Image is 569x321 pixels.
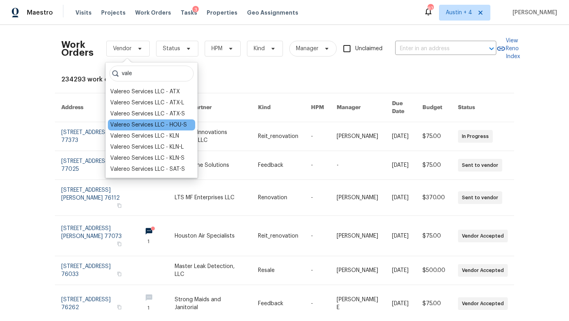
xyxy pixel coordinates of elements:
td: Feedback [252,151,305,180]
td: Renovation [252,180,305,216]
td: - [305,216,330,256]
div: Valereo Services LLC - SAT-S [110,165,185,173]
span: Manager [296,45,318,53]
th: Manager [330,93,385,122]
div: Valereo Services LLC - ATX-L [110,99,184,107]
button: Copy Address [116,304,123,311]
td: - [330,151,385,180]
td: [PERSON_NAME] [330,122,385,151]
td: Houston Air Specialists [168,216,252,256]
button: Copy Address [116,240,123,247]
a: View Reno Index [496,37,520,60]
td: - [305,180,330,216]
span: Maestro [27,9,53,17]
div: Valereo Services LLC - ATX-S [110,110,185,118]
input: Enter in an address [395,43,474,55]
th: Address [55,93,129,122]
button: Open [486,43,497,54]
td: - [305,256,330,285]
td: [PERSON_NAME] [330,256,385,285]
div: 97 [428,5,433,13]
div: Valereo Services LLC - HOU-S [110,121,187,129]
span: Visits [75,9,92,17]
span: Status [163,45,180,53]
h2: Work Orders [61,41,94,57]
td: Surface Innovations Services LLC [168,122,252,151]
th: HPM [305,93,330,122]
th: Kind [252,93,305,122]
div: Valereo Services LLC - KLN-S [110,154,185,162]
th: Trade Partner [168,93,252,122]
div: 3 [192,6,199,14]
td: LTS MF Enterprises LLC [168,180,252,216]
td: Reit_renovation [252,216,305,256]
th: Budget [416,93,452,122]
td: - [305,122,330,151]
td: Reit_renovation [252,122,305,151]
th: Due Date [386,93,416,122]
td: CCS Home Solutions [168,151,252,180]
td: [PERSON_NAME] [330,180,385,216]
div: Valereo Services LLC - KLN-L [110,143,184,151]
span: Work Orders [135,9,171,17]
button: Copy Address [116,202,123,209]
span: Properties [207,9,237,17]
span: Vendor [113,45,132,53]
span: Projects [101,9,126,17]
td: [PERSON_NAME] [330,216,385,256]
span: HPM [211,45,222,53]
span: Kind [254,45,265,53]
span: Tasks [181,10,197,15]
span: Geo Assignments [247,9,298,17]
span: [PERSON_NAME] [509,9,557,17]
span: Austin + 4 [446,9,472,17]
span: Unclaimed [355,45,382,53]
td: Master Leak Detection, LLC [168,256,252,285]
td: Resale [252,256,305,285]
button: Copy Address [116,270,123,278]
th: Status [452,93,514,122]
div: Valereo Services LLC - ATX [110,88,180,96]
div: 234293 work orders [61,76,508,83]
td: - [305,151,330,180]
div: Valereo Services LLC - KLN [110,132,179,140]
